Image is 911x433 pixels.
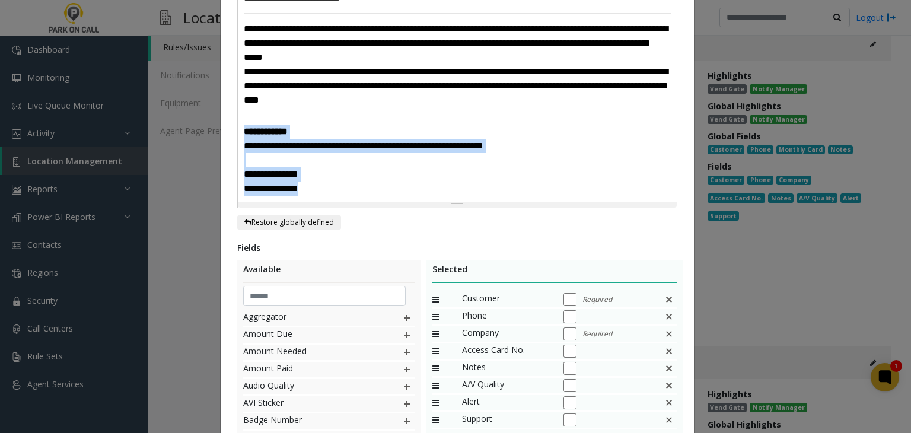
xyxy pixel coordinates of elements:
img: This is a default field and cannot be deleted. [664,361,674,376]
span: Audio Quality [243,379,378,394]
span: Support [462,412,551,428]
img: plusIcon.svg [402,310,412,326]
img: plusIcon.svg [402,413,412,429]
span: Required [582,329,612,339]
span: Amount Due [243,327,378,343]
span: Required [582,294,612,305]
span: Amount Paid [243,362,378,377]
div: Selected [432,263,677,283]
img: false [664,326,674,342]
img: This is a default field and cannot be deleted. [664,395,674,410]
span: Badge Number [243,413,378,429]
img: plusIcon.svg [402,379,412,394]
span: AVI Sticker [243,396,378,412]
img: false [664,343,674,359]
img: This is a default field and cannot be deleted. [664,378,674,393]
div: Available [243,263,415,283]
img: false [664,292,674,307]
span: Aggregator [243,310,378,326]
img: plusIcon.svg [402,362,412,377]
span: Access Card No. [462,343,551,359]
img: plusIcon.svg [402,396,412,412]
span: Amount Needed [243,345,378,360]
span: Company [462,326,551,342]
img: This is a default field and cannot be deleted. [664,412,674,428]
img: plusIcon.svg [402,327,412,343]
button: Restore globally defined [237,215,341,230]
img: false [664,309,674,324]
span: A/V Quality [462,378,551,393]
img: plusIcon.svg [402,345,412,360]
span: Alert [462,395,551,410]
div: Fields [237,241,677,254]
span: Customer [462,292,551,307]
span: Notes [462,361,551,376]
div: Resize [238,202,677,208]
span: Phone [462,309,551,324]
